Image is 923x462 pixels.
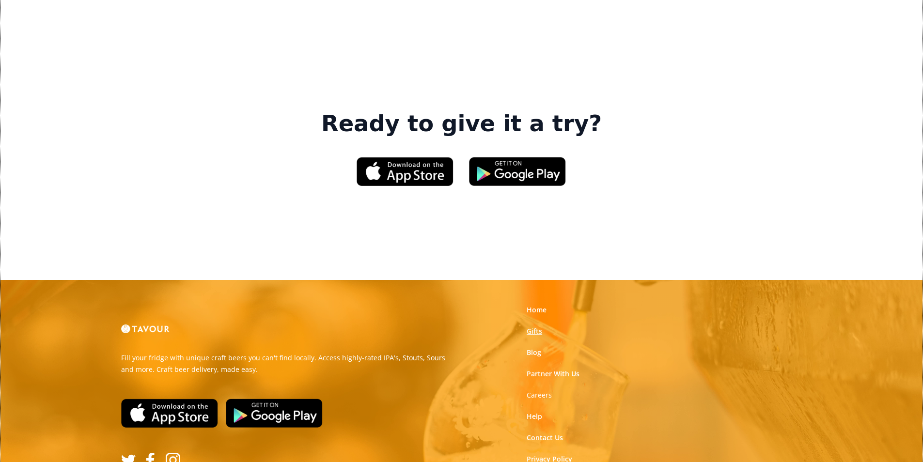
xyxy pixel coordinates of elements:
a: Gifts [527,326,542,336]
a: Careers [527,390,552,400]
p: Fill your fridge with unique craft beers you can't find locally. Access highly-rated IPA's, Stout... [121,352,454,375]
a: Contact Us [527,433,563,443]
a: Partner With Us [527,369,579,379]
a: Home [527,305,547,315]
a: Help [527,412,542,421]
a: Blog [527,348,541,357]
strong: Ready to give it a try? [321,110,602,138]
